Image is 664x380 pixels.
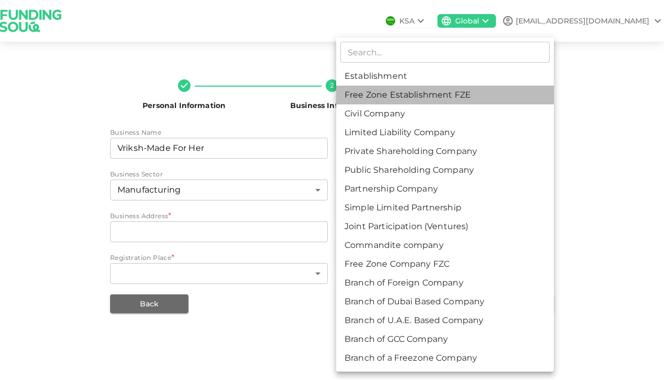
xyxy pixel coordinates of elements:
[336,198,554,217] li: Simple Limited Partnership
[336,255,554,274] li: Free Zone Company FZC
[336,236,554,255] li: Commandite company
[336,292,554,311] li: Branch of Dubai Based Company
[336,311,554,330] li: Branch of U.A.E. Based Company
[340,42,550,63] input: Search...
[336,180,554,198] li: Partnership Company
[336,217,554,236] li: Joint Participation (Ventures)
[336,161,554,180] li: Public Shareholding Company
[336,86,554,104] li: Free Zone Establishment FZE
[336,274,554,292] li: Branch of Foreign Company
[336,349,554,367] li: Branch of a Freezone Company
[336,67,554,86] li: Establishment
[336,104,554,123] li: Civil Company
[336,142,554,161] li: Private Shareholding Company
[336,330,554,349] li: Branch of GCC Company
[336,123,554,142] li: Limited Liability Company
